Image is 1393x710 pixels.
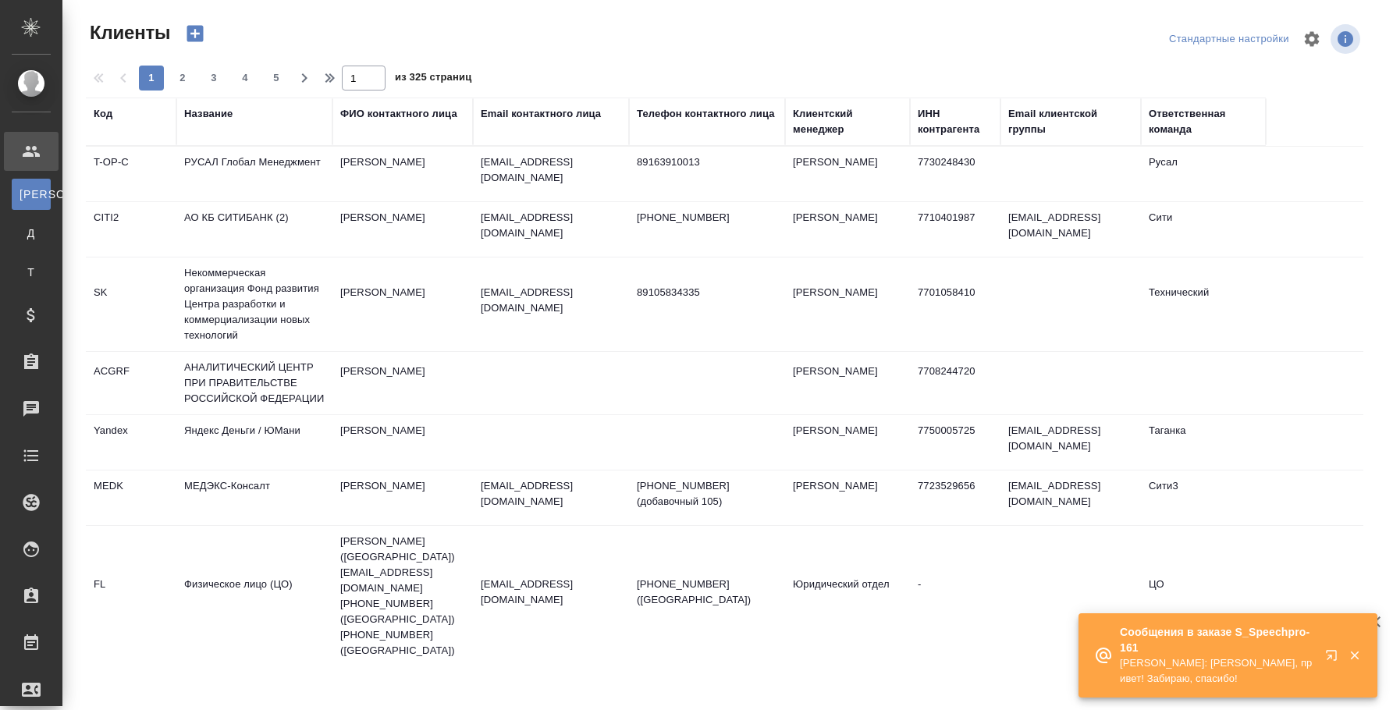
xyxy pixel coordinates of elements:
td: [PERSON_NAME] [332,470,473,525]
td: АНАЛИТИЧЕСКИЙ ЦЕНТР ПРИ ПРАВИТЕЛЬСТВЕ РОССИЙСКОЙ ФЕДЕРАЦИИ [176,352,332,414]
p: [PHONE_NUMBER] (добавочный 105) [637,478,777,509]
td: [EMAIL_ADDRESS][DOMAIN_NAME] [1000,470,1141,525]
td: [PERSON_NAME] [332,277,473,332]
td: [PERSON_NAME] [332,356,473,410]
td: [PERSON_NAME] [332,415,473,470]
div: ФИО контактного лица [340,106,457,122]
td: [PERSON_NAME] [332,147,473,201]
div: ИНН контрагента [918,106,993,137]
button: 2 [170,66,195,91]
div: split button [1165,27,1293,51]
p: 89105834335 [637,285,777,300]
td: 7708244720 [910,356,1000,410]
td: [PERSON_NAME] ([GEOGRAPHIC_DATA]) [EMAIL_ADDRESS][DOMAIN_NAME] [PHONE_NUMBER] ([GEOGRAPHIC_DATA])... [332,526,473,666]
td: - [910,569,1000,623]
td: 7723529656 [910,470,1000,525]
button: 4 [233,66,258,91]
td: SK [86,277,176,332]
span: 5 [264,70,289,86]
div: Телефон контактного лица [637,106,775,122]
p: 89163910013 [637,154,777,170]
td: РУСАЛ Глобал Менеджмент [176,147,332,201]
td: Yandex [86,415,176,470]
td: [EMAIL_ADDRESS][DOMAIN_NAME] [1000,415,1141,470]
p: [EMAIL_ADDRESS][DOMAIN_NAME] [481,154,621,186]
span: 3 [201,70,226,86]
td: [PERSON_NAME] [785,202,910,257]
a: Т [12,257,51,288]
div: Email контактного лица [481,106,601,122]
td: МЕДЭКС-Консалт [176,470,332,525]
span: Посмотреть информацию [1331,24,1363,54]
td: [PERSON_NAME] [332,202,473,257]
div: Email клиентской группы [1008,106,1133,137]
td: ЦО [1141,569,1266,623]
a: [PERSON_NAME] [12,179,51,210]
p: [EMAIL_ADDRESS][DOMAIN_NAME] [481,478,621,509]
td: Сити [1141,202,1266,257]
td: Таганка [1141,415,1266,470]
td: Русал [1141,147,1266,201]
td: Юридический отдел [785,569,910,623]
td: Некоммерческая организация Фонд развития Центра разработки и коммерциализации новых технологий [176,257,332,351]
p: [PHONE_NUMBER] [637,210,777,225]
td: [PERSON_NAME] [785,356,910,410]
a: Д [12,218,51,249]
td: [PERSON_NAME] [785,415,910,470]
td: T-OP-C [86,147,176,201]
td: Сити3 [1141,470,1266,525]
p: [PERSON_NAME]: [PERSON_NAME], привет! Забираю, спасибо! [1120,655,1315,687]
div: Клиентский менеджер [793,106,902,137]
td: [PERSON_NAME] [785,147,910,201]
p: Сообщения в заказе S_Speechpro-161 [1120,624,1315,655]
p: [PHONE_NUMBER] ([GEOGRAPHIC_DATA]) [637,577,777,608]
td: MEDK [86,470,176,525]
td: [EMAIL_ADDRESS][DOMAIN_NAME] [1000,202,1141,257]
button: Создать [176,20,214,47]
p: [EMAIL_ADDRESS][DOMAIN_NAME] [481,577,621,608]
span: Настроить таблицу [1293,20,1331,58]
td: [PERSON_NAME] [785,277,910,332]
button: Открыть в новой вкладке [1316,640,1353,677]
td: FL [86,569,176,623]
p: [EMAIL_ADDRESS][DOMAIN_NAME] [481,285,621,316]
button: Закрыть [1338,648,1370,662]
td: Физическое лицо (ЦО) [176,569,332,623]
td: CITI2 [86,202,176,257]
td: 7730248430 [910,147,1000,201]
td: 7710401987 [910,202,1000,257]
td: 7701058410 [910,277,1000,332]
div: Название [184,106,233,122]
span: [PERSON_NAME] [20,186,43,202]
span: Клиенты [86,20,170,45]
td: Яндекс Деньги / ЮМани [176,415,332,470]
span: 2 [170,70,195,86]
span: 4 [233,70,258,86]
span: Д [20,225,43,241]
button: 3 [201,66,226,91]
button: 5 [264,66,289,91]
td: АО КБ СИТИБАНК (2) [176,202,332,257]
td: 7750005725 [910,415,1000,470]
td: ACGRF [86,356,176,410]
span: Т [20,264,43,280]
td: [PERSON_NAME] [785,470,910,525]
div: Код [94,106,112,122]
p: [EMAIL_ADDRESS][DOMAIN_NAME] [481,210,621,241]
span: из 325 страниц [395,68,471,91]
div: Ответственная команда [1149,106,1258,137]
td: Технический [1141,277,1266,332]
